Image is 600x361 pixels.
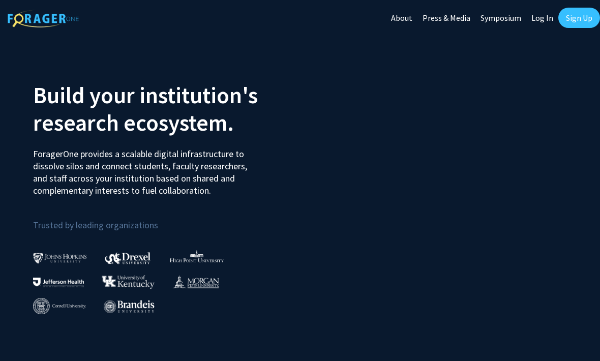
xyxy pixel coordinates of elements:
p: Trusted by leading organizations [33,205,292,233]
p: ForagerOne provides a scalable digital infrastructure to dissolve silos and connect students, fac... [33,140,261,197]
img: Morgan State University [172,275,219,288]
img: Cornell University [33,298,86,315]
h2: Build your institution's research ecosystem. [33,81,292,136]
img: University of Kentucky [102,275,155,289]
img: Drexel University [105,252,151,264]
img: Thomas Jefferson University [33,278,84,287]
img: Johns Hopkins University [33,253,87,263]
a: Sign Up [558,8,600,28]
img: ForagerOne Logo [8,10,79,27]
img: High Point University [170,250,224,262]
img: Brandeis University [104,300,155,313]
